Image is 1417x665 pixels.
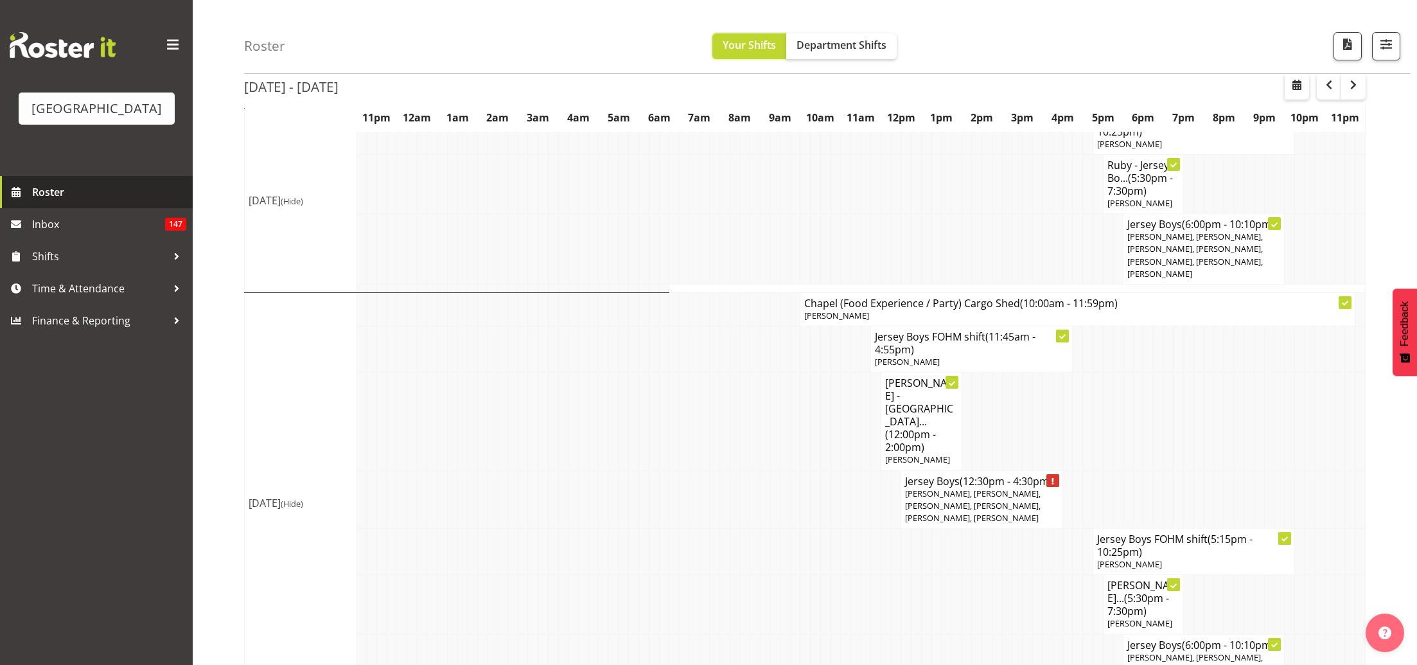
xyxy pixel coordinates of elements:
[1043,103,1083,132] th: 4pm
[1107,591,1169,618] span: (5:30pm - 7:30pm)
[281,498,303,510] span: (Hide)
[1097,138,1162,150] span: [PERSON_NAME]
[875,330,1068,356] h4: Jersey Boys FOHM shift
[1107,579,1180,617] h4: [PERSON_NAME]...
[905,475,1058,488] h4: Jersey Boys
[1204,103,1244,132] th: 8pm
[760,103,800,132] th: 9am
[1333,32,1362,60] button: Download a PDF of the roster according to the set date range.
[885,427,936,454] span: (12:00pm - 2:00pm)
[477,103,518,132] th: 2am
[962,103,1002,132] th: 2pm
[245,108,357,292] td: [DATE]
[804,297,1351,310] h4: Chapel (Food Experience / Party) Cargo Shed
[1393,288,1417,376] button: Feedback - Show survey
[1107,617,1172,629] span: [PERSON_NAME]
[921,103,962,132] th: 1pm
[1127,218,1280,231] h4: Jersey Boys
[800,103,841,132] th: 10am
[1127,231,1263,279] span: [PERSON_NAME], [PERSON_NAME], [PERSON_NAME], [PERSON_NAME], [PERSON_NAME], [PERSON_NAME], [PERSON...
[1285,74,1309,100] button: Select a specific date within the roster.
[885,377,958,454] h4: [PERSON_NAME] - [GEOGRAPHIC_DATA]...
[244,78,339,95] h2: [DATE] - [DATE]
[960,474,1052,488] span: (12:30pm - 4:30pm)
[786,33,897,59] button: Department Shifts
[165,218,186,231] span: 147
[804,310,869,321] span: [PERSON_NAME]
[356,103,397,132] th: 11pm
[397,103,437,132] th: 12am
[1182,217,1274,231] span: (6:00pm - 10:10pm)
[723,38,776,52] span: Your Shifts
[712,33,786,59] button: Your Shifts
[1325,103,1366,132] th: 11pm
[32,247,167,266] span: Shifts
[437,103,478,132] th: 1am
[885,454,950,465] span: [PERSON_NAME]
[1285,103,1325,132] th: 10pm
[1107,171,1173,198] span: (5:30pm - 7:30pm)
[32,279,167,298] span: Time & Attendance
[875,330,1035,357] span: (11:45am - 4:55pm)
[1127,639,1280,652] h4: Jersey Boys
[32,182,186,202] span: Roster
[1123,103,1163,132] th: 6pm
[32,311,167,330] span: Finance & Reporting
[1020,296,1118,310] span: (10:00am - 11:59pm)
[797,38,886,52] span: Department Shifts
[1002,103,1043,132] th: 3pm
[10,32,116,58] img: Rosterit website logo
[1372,32,1400,60] button: Filter Shifts
[599,103,639,132] th: 5am
[1182,638,1274,652] span: (6:00pm - 10:10pm)
[1097,558,1162,570] span: [PERSON_NAME]
[31,99,162,118] div: [GEOGRAPHIC_DATA]
[1244,103,1285,132] th: 9pm
[1097,532,1253,559] span: (5:15pm - 10:25pm)
[558,103,599,132] th: 4am
[518,103,558,132] th: 3am
[1107,159,1180,197] h4: Ruby - Jersey Bo...
[244,39,285,53] h4: Roster
[680,103,720,132] th: 7am
[1097,533,1290,558] h4: Jersey Boys FOHM shift
[1399,301,1411,346] span: Feedback
[905,488,1041,524] span: [PERSON_NAME], [PERSON_NAME], [PERSON_NAME], [PERSON_NAME], [PERSON_NAME], [PERSON_NAME]
[881,103,922,132] th: 12pm
[639,103,680,132] th: 6am
[1107,197,1172,209] span: [PERSON_NAME]
[875,356,940,368] span: [PERSON_NAME]
[719,103,760,132] th: 8am
[281,195,303,207] span: (Hide)
[1163,103,1204,132] th: 7pm
[1083,103,1123,132] th: 5pm
[1378,626,1391,639] img: help-xxl-2.png
[32,215,165,234] span: Inbox
[841,103,881,132] th: 11am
